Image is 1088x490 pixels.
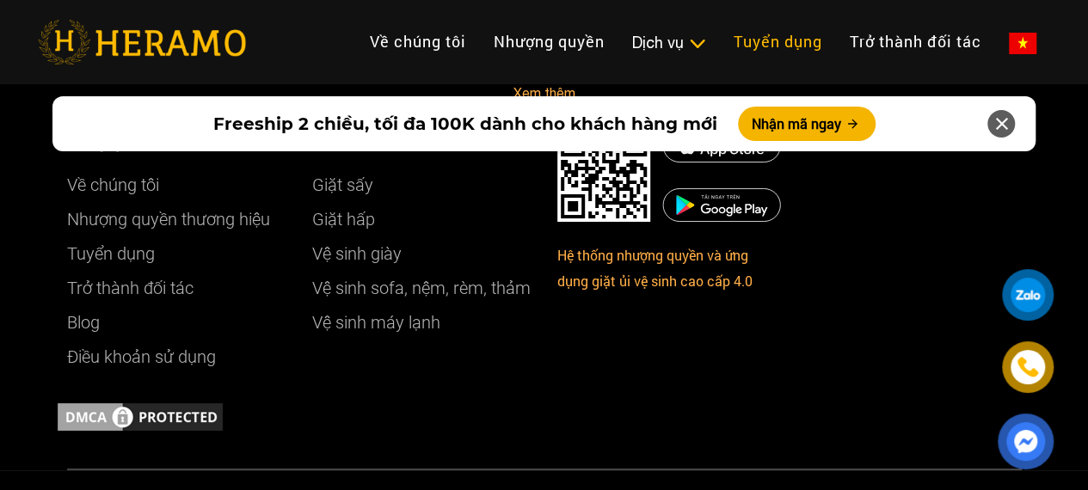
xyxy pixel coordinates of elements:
[688,35,706,52] img: subToggleIcon
[67,209,270,230] a: Nhượng quyền thương hiệu
[312,312,440,333] a: Vệ sinh máy lạnh
[67,175,159,195] a: Về chúng tôi
[312,278,531,298] a: Vệ sinh sofa, nệm, rèm, thảm
[1009,33,1036,54] img: vn-flag.png
[54,400,226,434] img: DMCA.com Protection Status
[1018,358,1038,377] img: phone-icon
[356,23,480,60] a: Về chúng tôi
[836,23,995,60] a: Trở thành đối tác
[67,346,216,367] a: Điều khoản sử dụng
[312,175,373,195] a: Giặt sấy
[312,209,375,230] a: Giặt hấp
[632,31,706,54] div: Dịch vụ
[720,23,836,60] a: Tuyển dụng
[38,20,246,64] img: heramo-logo.png
[738,107,876,141] button: Nhận mã ngay
[67,243,155,264] a: Tuyển dụng
[662,188,781,222] img: DMCA.com Protection Status
[67,312,100,333] a: Blog
[312,243,402,264] a: Vệ sinh giày
[213,111,717,137] span: Freeship 2 chiều, tối đa 100K dành cho khách hàng mới
[557,246,753,290] a: Hệ thống nhượng quyền và ứng dụng giặt ủi vệ sinh cao cấp 4.0
[480,23,618,60] a: Nhượng quyền
[557,129,650,222] img: DMCA.com Protection Status
[1005,344,1051,390] a: phone-icon
[54,408,226,424] a: DMCA.com Protection Status
[67,278,194,298] a: Trở thành đối tác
